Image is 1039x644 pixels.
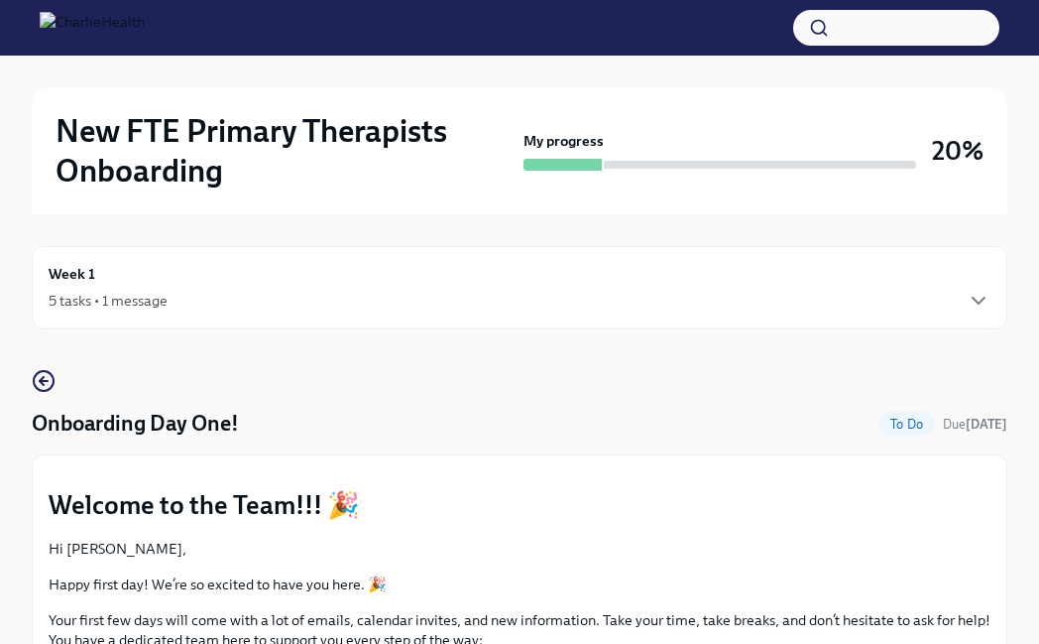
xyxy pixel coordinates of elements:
[40,12,145,44] img: CharlieHealth
[49,575,990,594] p: Happy first day! We’re so excited to have you here. 🎉
[32,409,239,439] h4: Onboarding Day One!
[49,263,95,285] h6: Week 1
[523,131,604,151] strong: My progress
[56,111,516,191] h2: New FTE Primary Therapists Onboarding
[943,415,1007,434] span: August 20th, 2025 10:00
[878,417,935,432] span: To Do
[49,487,990,523] p: Welcome to the Team!!! 🎉
[966,417,1007,432] strong: [DATE]
[49,539,990,559] p: Hi [PERSON_NAME],
[49,291,168,311] div: 5 tasks • 1 message
[943,417,1007,432] span: Due
[932,133,983,169] h3: 20%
